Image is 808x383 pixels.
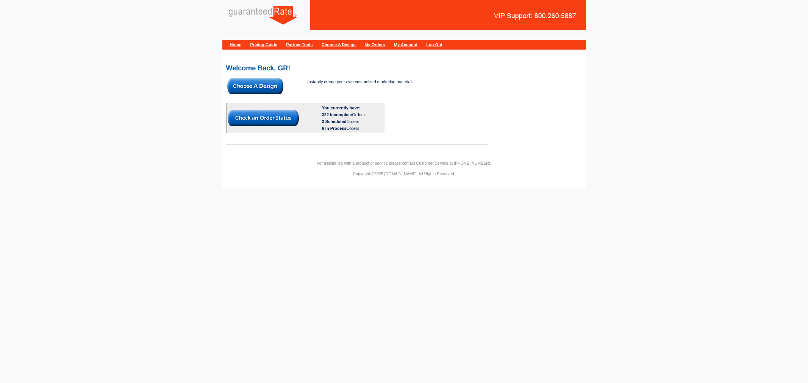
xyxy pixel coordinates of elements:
a: Pricing Guide [250,42,277,47]
a: Partner Tools [286,42,313,47]
p: For assistance with a product or service please contact Customer Service at [PHONE_NUMBER]. [222,160,586,167]
a: Choose A Design [322,42,356,47]
div: Orders Orders Orders [322,111,384,132]
img: button-check-order-status.gif [228,110,299,126]
img: button-choose-design.gif [227,78,283,94]
span: 3 Scheduled [322,119,347,124]
span: 322 Incomplete [322,112,352,117]
a: My Account [394,42,417,47]
h2: Welcome Back, GR! [226,65,582,72]
a: Home [230,42,242,47]
a: Log Out [426,42,442,47]
p: Copyright ©2025 [DOMAIN_NAME]. All Rights Reserved. [222,170,586,177]
a: My Orders [364,42,385,47]
span: Instantly create your own customized marketing materials. [308,79,415,84]
b: You currently have: [322,106,361,110]
span: 6 In Process [322,126,347,131]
